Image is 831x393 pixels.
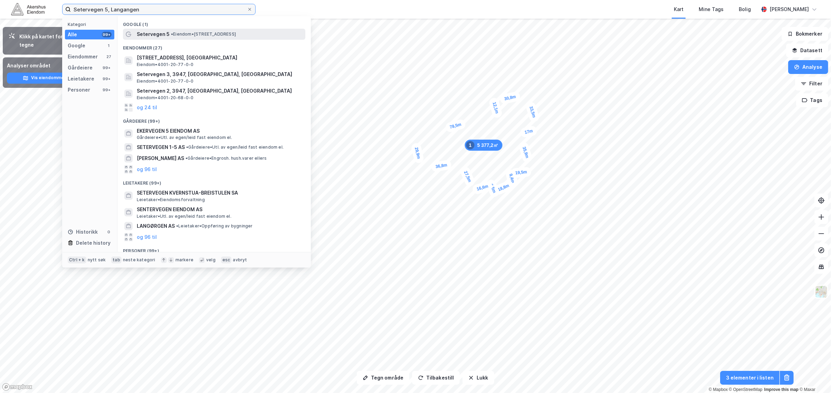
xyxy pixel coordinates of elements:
div: 99+ [102,87,112,93]
div: Analyser området [7,62,82,70]
button: Filter [795,77,828,91]
div: Map marker [459,166,476,188]
div: Eiendommer [68,53,98,61]
div: Ctrl + k [68,256,86,263]
span: • [176,223,178,228]
div: 99+ [102,32,112,37]
div: Map marker [488,97,503,119]
a: Mapbox homepage [2,383,32,391]
button: Datasett [786,44,828,57]
button: Lukk [462,371,494,385]
div: Map marker [505,169,519,188]
div: Kategori [68,22,114,27]
div: Map marker [519,125,538,138]
div: Mine Tags [699,5,724,13]
div: Map marker [465,140,503,151]
div: Gårdeiere [68,64,93,72]
span: Setervegen 2, 3947, [GEOGRAPHIC_DATA], [GEOGRAPHIC_DATA] [137,87,303,95]
button: og 24 til [137,103,157,112]
div: Map marker [431,159,452,172]
span: Gårdeiere • Engrosh. hush.varer ellers [185,156,267,161]
span: [STREET_ADDRESS], [GEOGRAPHIC_DATA] [137,54,303,62]
button: og 96 til [137,165,157,174]
iframe: Chat Widget [796,360,831,393]
button: Tags [796,93,828,107]
span: Leietaker • Eiendomsforvaltning [137,197,205,203]
span: SETERVEGEN KVERNSTUA-BREISTULEN SA [137,189,303,197]
div: 1 [466,141,475,149]
a: Improve this map [764,387,799,392]
div: Alle [68,30,77,39]
div: 27 [106,54,112,59]
div: 1 [106,43,112,48]
div: Leietakere [68,75,94,83]
span: EKERVEGEN 5 EIENDOM AS [137,127,303,135]
span: LANGØRGEN AS [137,222,175,230]
span: • [186,144,188,150]
span: Gårdeiere • Utl. av egen/leid fast eiendom el. [137,135,232,140]
input: Søk på adresse, matrikkel, gårdeiere, leietakere eller personer [71,4,247,15]
button: Vis eiendommer [7,73,82,84]
div: esc [221,256,232,263]
div: Google (1) [117,16,311,29]
div: Map marker [511,167,532,178]
div: nytt søk [88,257,106,263]
span: Eiendom • [STREET_ADDRESS] [171,31,236,37]
div: Delete history [76,239,111,247]
button: Tegn område [357,371,409,385]
div: Personer [68,86,90,94]
img: akershus-eiendom-logo.9091f326c980b4bce74ccdd9f866810c.svg [11,3,46,15]
div: avbryt [233,257,247,263]
div: 99+ [102,76,112,82]
div: Leietakere (99+) [117,175,311,187]
div: Gårdeiere (99+) [117,113,311,125]
a: Mapbox [709,387,728,392]
button: Bokmerker [782,27,828,41]
button: 3 elementer i listen [720,371,780,385]
div: Klikk på kartet for å tegne [19,32,80,49]
a: OpenStreetMap [729,387,763,392]
div: tab [111,256,122,263]
div: Personer (99+) [117,243,311,255]
div: Map marker [411,142,425,164]
div: Google [68,41,85,50]
div: [PERSON_NAME] [770,5,809,13]
div: markere [175,257,193,263]
div: neste kategori [123,257,155,263]
div: Map marker [518,141,533,163]
span: SENTERVEGEN EIENDOM AS [137,205,303,214]
span: • [171,31,173,37]
span: SETERVEGEN 1-5 AS [137,143,185,151]
div: Map marker [485,178,501,198]
div: Historikk [68,228,98,236]
button: og 96 til [137,233,157,241]
span: Leietaker • Oppføring av bygninger [176,223,253,229]
span: Eiendom • 4001-20-77-0-0 [137,62,193,67]
div: Eiendommer (27) [117,40,311,52]
div: Map marker [525,101,540,123]
span: Eiendom • 4001-20-68-0-0 [137,95,193,101]
div: Kart [674,5,684,13]
div: 0 [106,229,112,235]
div: velg [206,257,216,263]
div: Map marker [493,179,515,196]
div: 99+ [102,65,112,71]
div: Kontrollprogram for chat [796,360,831,393]
button: Analyse [788,60,828,74]
span: Setervegen 3, 3947, [GEOGRAPHIC_DATA], [GEOGRAPHIC_DATA] [137,70,303,78]
div: Bolig [739,5,751,13]
span: • [185,156,188,161]
span: [PERSON_NAME] AS [137,154,184,162]
span: Gårdeiere • Utl. av egen/leid fast eiendom el. [186,144,284,150]
span: Leietaker • Utl. av egen/leid fast eiendom el. [137,214,231,219]
div: Map marker [499,91,521,105]
img: Z [815,285,828,298]
div: Map marker [471,180,494,195]
span: Eiendom • 4001-20-77-0-0 [137,78,193,84]
button: Tilbakestill [412,371,460,385]
div: Map marker [445,119,466,133]
span: Setervegen 5 [137,30,170,38]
